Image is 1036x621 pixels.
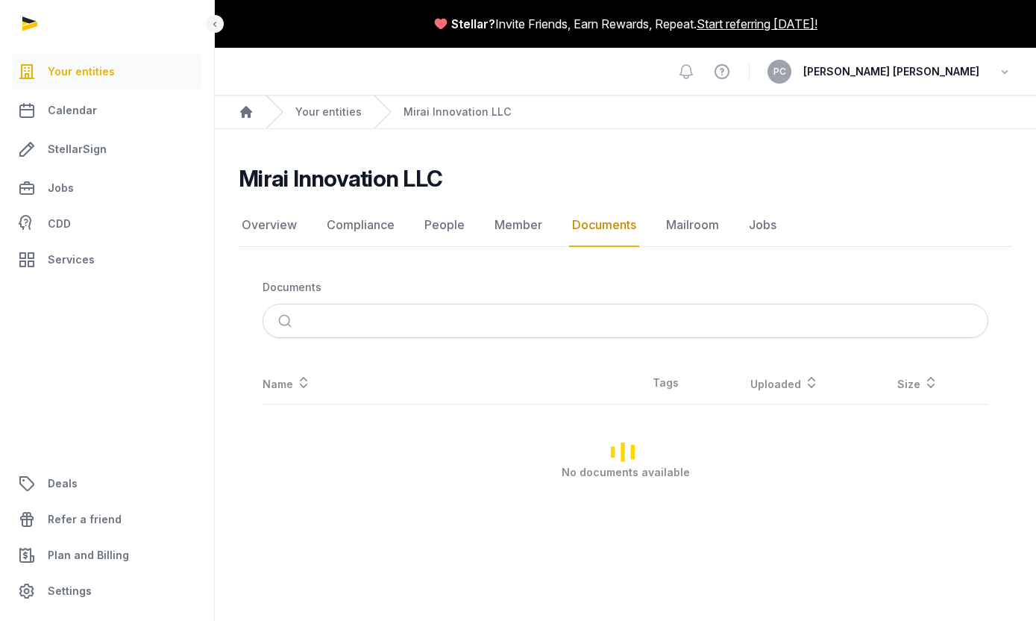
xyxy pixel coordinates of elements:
[48,215,71,233] span: CDD
[48,582,92,600] span: Settings
[404,104,511,119] a: Mirai Innovation LLC
[48,546,129,564] span: Plan and Billing
[48,63,115,81] span: Your entities
[451,15,495,33] span: Stellar?
[12,537,202,573] a: Plan and Billing
[239,204,1012,247] nav: Tabs
[12,502,202,537] a: Refer a friend
[12,242,202,278] a: Services
[663,204,722,247] a: Mailroom
[569,204,639,247] a: Documents
[12,466,202,502] a: Deals
[239,362,1012,540] div: Loading
[803,63,979,81] span: [PERSON_NAME] [PERSON_NAME]
[48,511,122,528] span: Refer a friend
[239,204,300,247] a: Overview
[269,305,304,337] button: Submit
[12,170,202,206] a: Jobs
[263,280,321,295] div: Documents
[48,102,97,119] span: Calendar
[239,165,442,192] h2: Mirai Innovation LLC
[12,54,202,90] a: Your entities
[746,204,779,247] a: Jobs
[12,131,202,167] a: StellarSign
[48,140,107,158] span: StellarSign
[263,271,988,304] nav: Breadcrumb
[421,204,468,247] a: People
[215,96,1036,129] nav: Breadcrumb
[12,93,202,128] a: Calendar
[12,573,202,609] a: Settings
[697,15,817,33] a: Start referring [DATE]!
[48,251,95,269] span: Services
[492,204,545,247] a: Member
[12,209,202,239] a: CDD
[48,179,74,197] span: Jobs
[295,104,362,119] a: Your entities
[48,475,78,493] span: Deals
[767,60,791,84] button: PC
[324,204,398,247] a: Compliance
[773,67,786,76] span: PC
